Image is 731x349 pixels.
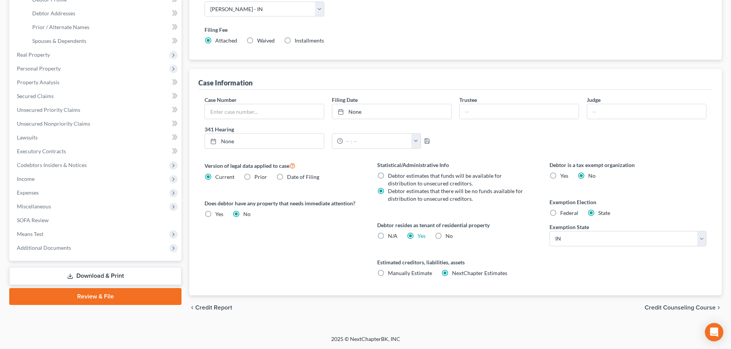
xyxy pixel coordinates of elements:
span: Date of Filing [287,174,319,180]
button: chevron_left Credit Report [189,305,232,311]
span: Debtor estimates that funds will be available for distribution to unsecured creditors. [388,172,502,187]
span: Means Test [17,231,43,237]
a: SOFA Review [11,213,182,227]
span: Installments [295,37,324,44]
span: Attached [215,37,237,44]
span: Unsecured Priority Claims [17,107,80,113]
input: -- : -- [343,134,412,148]
a: Spouses & Dependents [26,34,182,48]
span: N/A [388,233,398,239]
label: Trustee [459,96,477,104]
label: Debtor resides as tenant of residential property [377,221,534,229]
span: No [588,172,596,179]
span: Federal [560,210,578,216]
label: Debtor is a tax exempt organization [549,161,706,169]
span: Credit Report [195,305,232,311]
i: chevron_left [189,305,195,311]
span: Waived [257,37,275,44]
span: Additional Documents [17,244,71,251]
span: Spouses & Dependents [32,38,86,44]
div: Open Intercom Messenger [705,323,723,341]
span: SOFA Review [17,217,49,223]
span: Personal Property [17,65,61,72]
a: Yes [417,233,426,239]
div: 2025 © NextChapterBK, INC [147,335,584,349]
a: None [332,104,451,119]
a: Unsecured Nonpriority Claims [11,117,182,131]
a: Debtor Addresses [26,7,182,20]
span: Debtor Addresses [32,10,75,16]
a: Download & Print [9,267,182,285]
span: No [446,233,453,239]
a: Review & File [9,288,182,305]
span: Property Analysis [17,79,59,85]
a: None [205,134,324,148]
span: Miscellaneous [17,203,51,210]
span: Real Property [17,51,50,58]
span: NextChapter Estimates [452,270,507,276]
span: Expenses [17,189,39,196]
label: Version of legal data applied to case [205,161,361,170]
label: Filing Fee [205,26,706,34]
label: Case Number [205,96,237,104]
span: Prior / Alternate Names [32,24,89,30]
span: Current [215,174,234,180]
span: Debtor estimates that there will be no funds available for distribution to unsecured creditors. [388,188,523,202]
span: Manually Estimate [388,270,432,276]
label: 341 Hearing [201,125,455,133]
a: Unsecured Priority Claims [11,103,182,117]
span: Prior [254,174,267,180]
i: chevron_right [716,305,722,311]
span: Unsecured Nonpriority Claims [17,120,90,127]
span: No [243,211,251,217]
label: Does debtor have any property that needs immediate attention? [205,199,361,207]
a: Executory Contracts [11,144,182,158]
input: -- [587,104,706,119]
span: Income [17,175,35,182]
input: -- [460,104,579,119]
label: Estimated creditors, liabilities, assets [377,258,534,266]
label: Exemption Election [549,198,706,206]
span: Codebtors Insiders & Notices [17,162,87,168]
span: Lawsuits [17,134,38,141]
span: Executory Contracts [17,148,66,154]
button: Credit Counseling Course chevron_right [645,305,722,311]
label: Judge [587,96,601,104]
span: Yes [215,211,223,217]
a: Lawsuits [11,131,182,144]
input: Enter case number... [205,104,324,119]
span: Yes [560,172,568,179]
a: Prior / Alternate Names [26,20,182,34]
span: Secured Claims [17,93,54,99]
a: Secured Claims [11,89,182,103]
label: Filing Date [332,96,358,104]
label: Statistical/Administrative Info [377,161,534,169]
span: State [598,210,610,216]
a: Property Analysis [11,75,182,89]
span: Credit Counseling Course [645,305,716,311]
label: Exemption State [549,223,589,231]
div: Case Information [198,78,252,87]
